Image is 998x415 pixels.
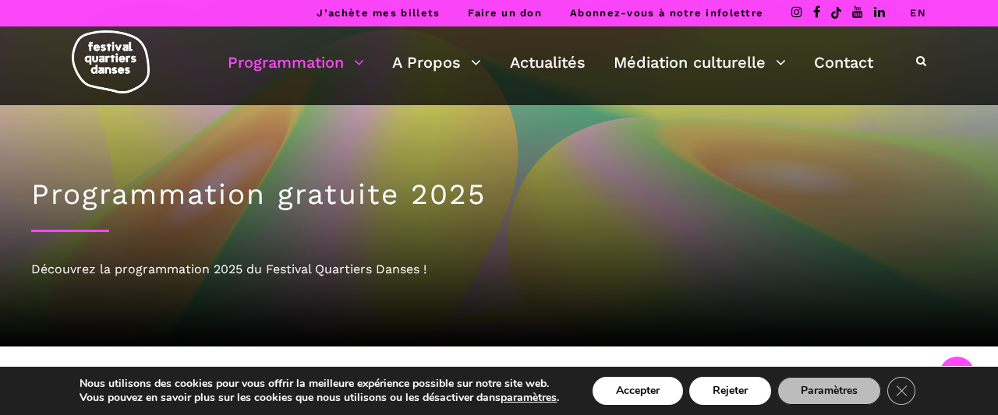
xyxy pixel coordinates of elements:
a: EN [910,7,926,19]
button: Rejeter [689,377,771,405]
p: Nous utilisons des cookies pour vous offrir la meilleure expérience possible sur notre site web. [80,377,559,391]
a: Contact [814,49,873,76]
button: Close GDPR Cookie Banner [887,377,915,405]
a: Actualités [510,49,586,76]
a: J’achète mes billets [317,7,440,19]
button: Accepter [593,377,683,405]
h1: Programmation gratuite 2025 [31,178,967,212]
button: Paramètres [777,377,881,405]
button: paramètres [501,391,557,405]
a: Programmation [228,49,364,76]
div: Découvrez la programmation 2025 du Festival Quartiers Danses ! [31,259,967,280]
a: Médiation culturelle [614,49,786,76]
a: A Propos [392,49,481,76]
a: Abonnez-vous à notre infolettre [570,7,763,19]
p: Vous pouvez en savoir plus sur les cookies que nous utilisons ou les désactiver dans . [80,391,559,405]
img: logo-fqd-med [72,30,150,93]
a: Faire un don [468,7,542,19]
